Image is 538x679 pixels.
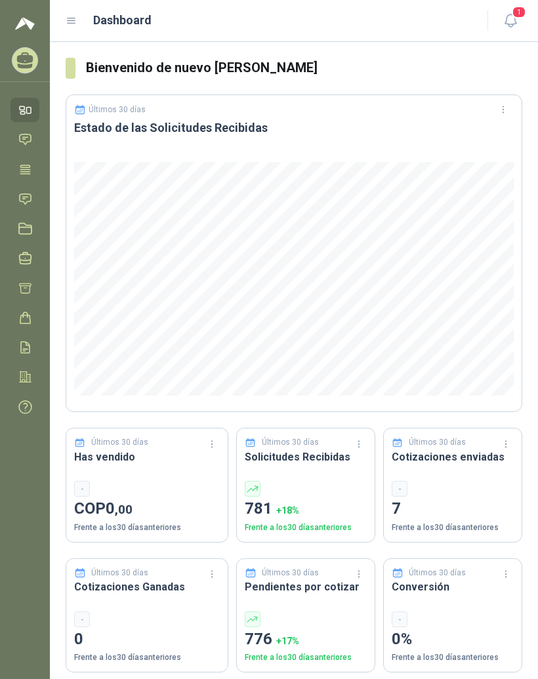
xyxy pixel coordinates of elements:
p: Frente a los 30 días anteriores [245,651,367,664]
p: Últimos 30 días [262,567,319,579]
p: Frente a los 30 días anteriores [392,651,514,664]
p: 0 [74,627,220,652]
span: 1 [512,6,526,18]
p: Últimos 30 días [89,105,146,114]
div: - [74,481,90,497]
h3: Cotizaciones Ganadas [74,579,220,595]
span: ,00 [115,502,133,517]
p: 776 [245,627,367,652]
span: 0 [106,499,133,518]
button: 1 [499,9,522,33]
div: - [74,611,90,627]
p: 7 [392,497,514,522]
p: Frente a los 30 días anteriores [74,651,220,664]
p: Frente a los 30 días anteriores [74,522,220,534]
p: Últimos 30 días [91,436,148,449]
p: Frente a los 30 días anteriores [245,522,367,534]
div: - [392,611,407,627]
p: 781 [245,497,367,522]
h1: Dashboard [93,11,152,30]
img: Logo peakr [15,16,35,31]
p: Últimos 30 días [409,436,466,449]
h3: Has vendido [74,449,220,465]
span: + 18 % [276,505,299,516]
h3: Cotizaciones enviadas [392,449,514,465]
p: 0% [392,627,514,652]
h3: Estado de las Solicitudes Recibidas [74,120,514,136]
p: Últimos 30 días [91,567,148,579]
span: + 17 % [276,636,299,646]
h3: Solicitudes Recibidas [245,449,367,465]
p: Últimos 30 días [262,436,319,449]
h3: Bienvenido de nuevo [PERSON_NAME] [86,58,522,78]
p: Últimos 30 días [409,567,466,579]
p: COP [74,497,220,522]
h3: Pendientes por cotizar [245,579,367,595]
div: - [392,481,407,497]
p: Frente a los 30 días anteriores [392,522,514,534]
h3: Conversión [392,579,514,595]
